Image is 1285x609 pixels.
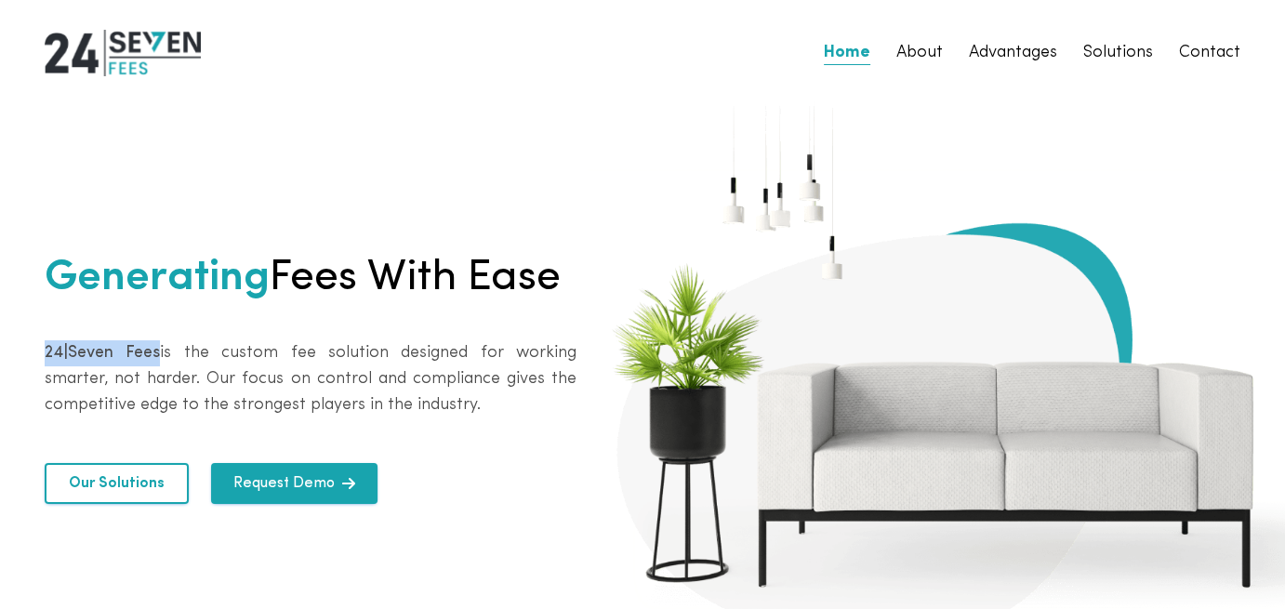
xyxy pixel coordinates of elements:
img: 24|Seven Fees Logo [45,30,201,76]
button: Our Solutions [45,463,189,504]
a: Home [824,40,870,66]
a: About [896,40,943,66]
b: Generating [45,257,270,300]
p: is the custom fee solution designed for working smarter, not harder. Our focus on control and com... [45,340,576,418]
a: Contact [1179,40,1240,66]
button: Request Demo [211,463,378,504]
a: Solutions [1083,40,1153,66]
h1: Fees with ease [45,246,576,311]
b: 24|Seven Fees [45,345,160,362]
a: Advantages [969,40,1057,66]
